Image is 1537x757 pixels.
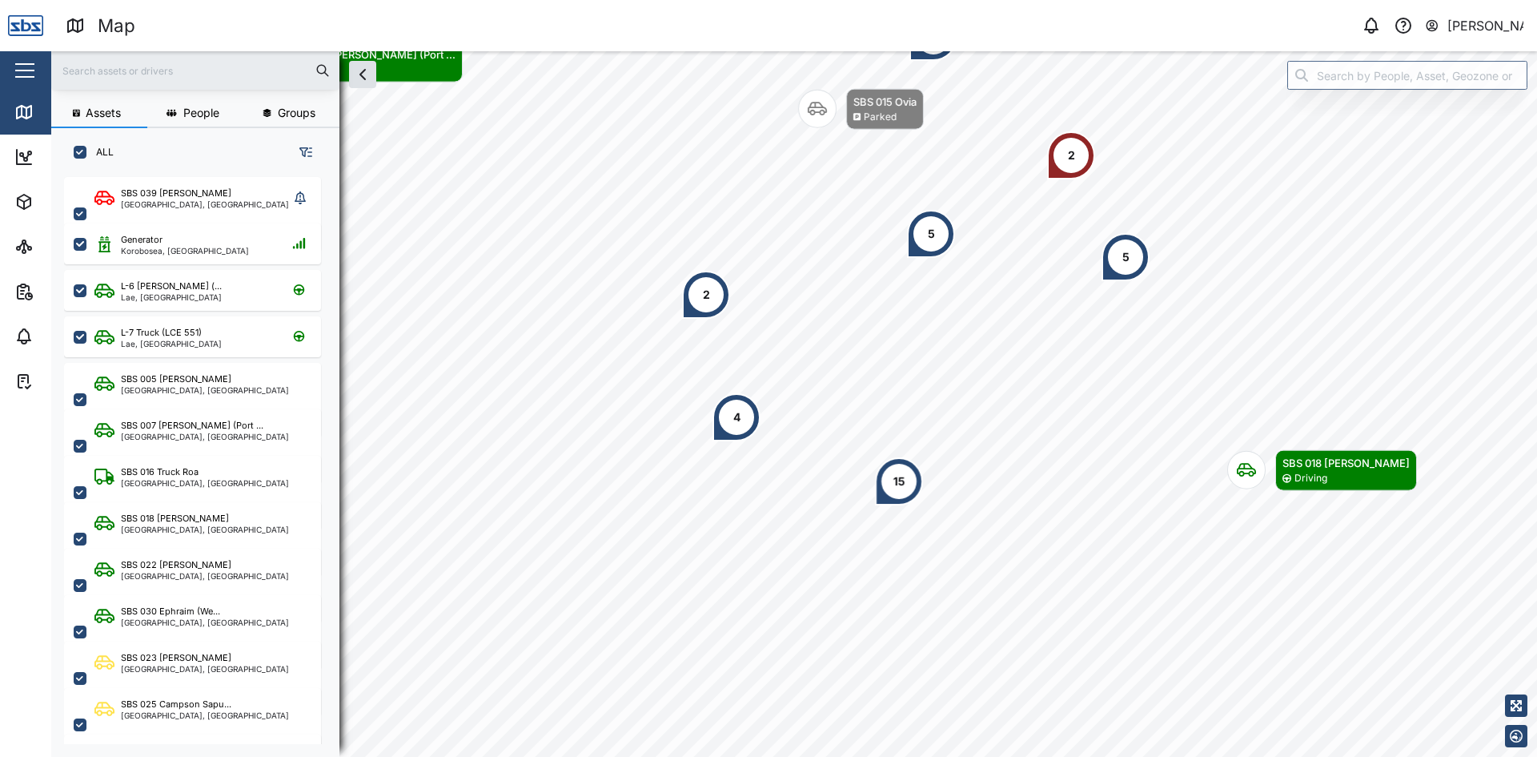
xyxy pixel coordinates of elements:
div: 2 [1068,147,1075,164]
div: SBS 015 Ovia [853,94,917,110]
div: [GEOGRAPHIC_DATA], [GEOGRAPHIC_DATA] [121,665,289,673]
input: Search assets or drivers [61,58,330,83]
div: SBS 018 [PERSON_NAME] [121,512,229,525]
div: 5 [928,225,935,243]
label: ALL [86,146,114,159]
div: grid [64,171,339,744]
div: Alarms [42,328,91,345]
div: 5 [1122,248,1130,266]
div: [GEOGRAPHIC_DATA], [GEOGRAPHIC_DATA] [121,479,289,487]
div: Sites [42,238,80,256]
span: Assets [86,107,121,119]
input: Search by People, Asset, Geozone or Place [1287,61,1527,90]
div: Map marker [1227,450,1417,491]
div: Map marker [1047,131,1095,179]
div: Korobosea, [GEOGRAPHIC_DATA] [121,247,249,255]
div: Reports [42,283,96,300]
div: Driving [1294,471,1327,486]
div: Map marker [712,393,760,441]
div: Map marker [875,457,923,505]
span: Groups [278,107,315,119]
div: Map marker [1102,233,1150,281]
div: Generator [121,233,163,247]
div: SBS 007 [PERSON_NAME] (Port ... [288,46,455,62]
div: Map marker [907,210,955,258]
div: SBS 018 [PERSON_NAME] [1282,455,1410,471]
div: Parked [864,110,897,125]
div: L-7 Truck (LCE 551) [121,326,202,340]
div: SBS 030 Ephraim (We... [121,605,220,618]
div: SBS 023 [PERSON_NAME] [121,651,231,665]
div: SBS 007 [PERSON_NAME] (Port ... [121,419,263,433]
div: [GEOGRAPHIC_DATA], [GEOGRAPHIC_DATA] [121,711,289,719]
div: 2 [703,286,710,304]
div: SBS 025 Campson Sapu... [121,698,231,711]
div: Map [42,103,78,121]
button: [PERSON_NAME] [1424,14,1524,37]
div: Tasks [42,372,86,390]
div: Map marker [798,89,924,130]
canvas: Map [51,51,1537,757]
div: [GEOGRAPHIC_DATA], [GEOGRAPHIC_DATA] [121,200,289,208]
div: SBS 016 Truck Roa [121,465,199,479]
div: [GEOGRAPHIC_DATA], [GEOGRAPHIC_DATA] [121,433,289,441]
div: 4 [733,409,740,426]
img: Main Logo [8,8,43,43]
span: People [183,107,219,119]
div: Map [98,12,135,40]
div: [GEOGRAPHIC_DATA], [GEOGRAPHIC_DATA] [121,386,289,394]
div: Lae, [GEOGRAPHIC_DATA] [121,293,222,301]
div: Map marker [233,42,463,83]
div: [PERSON_NAME] [1447,16,1524,36]
div: Lae, [GEOGRAPHIC_DATA] [121,340,222,348]
div: [GEOGRAPHIC_DATA], [GEOGRAPHIC_DATA] [121,618,289,626]
div: SBS 039 [PERSON_NAME] [121,187,231,200]
div: Assets [42,193,91,211]
div: SBS 005 [PERSON_NAME] [121,372,231,386]
div: L-6 [PERSON_NAME] (... [121,280,222,293]
div: [GEOGRAPHIC_DATA], [GEOGRAPHIC_DATA] [121,572,289,580]
div: 15 [893,473,905,490]
div: Map marker [682,271,730,319]
div: [GEOGRAPHIC_DATA], [GEOGRAPHIC_DATA] [121,525,289,534]
div: Dashboard [42,148,114,166]
div: SBS 022 [PERSON_NAME] [121,558,231,572]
